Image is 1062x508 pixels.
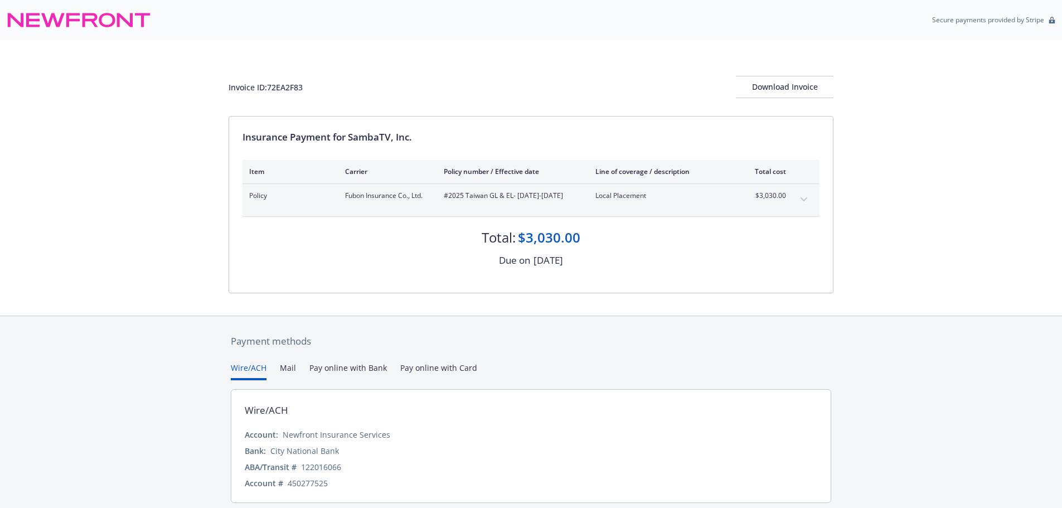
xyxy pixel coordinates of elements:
div: Carrier [345,167,426,176]
div: Invoice ID: 72EA2F83 [229,81,303,93]
div: Payment methods [231,334,831,349]
div: Due on [499,253,530,268]
div: 450277525 [288,477,328,489]
button: Mail [280,362,296,380]
div: Bank: [245,445,266,457]
div: Line of coverage / description [595,167,726,176]
div: Insurance Payment for SambaTV, Inc. [243,130,819,144]
div: Total: [482,228,516,247]
span: Fubon Insurance Co., Ltd. [345,191,426,201]
div: [DATE] [534,253,563,268]
div: Newfront Insurance Services [283,429,390,441]
span: #2025 Taiwan GL & EL - [DATE]-[DATE] [444,191,578,201]
div: PolicyFubon Insurance Co., Ltd.#2025 Taiwan GL & EL- [DATE]-[DATE]Local Placement$3,030.00expand ... [243,184,819,216]
div: Policy number / Effective date [444,167,578,176]
div: City National Bank [270,445,339,457]
div: $3,030.00 [518,228,580,247]
button: Pay online with Card [400,362,477,380]
button: Wire/ACH [231,362,266,380]
div: ABA/Transit # [245,461,297,473]
div: 122016066 [301,461,341,473]
div: Item [249,167,327,176]
button: expand content [795,191,813,209]
p: Secure payments provided by Stripe [932,15,1044,25]
div: Account: [245,429,278,441]
div: Account # [245,477,283,489]
span: Local Placement [595,191,726,201]
button: Download Invoice [736,76,833,98]
div: Wire/ACH [245,403,288,418]
span: Policy [249,191,327,201]
div: Total cost [744,167,786,176]
button: Pay online with Bank [309,362,387,380]
span: $3,030.00 [744,191,786,201]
